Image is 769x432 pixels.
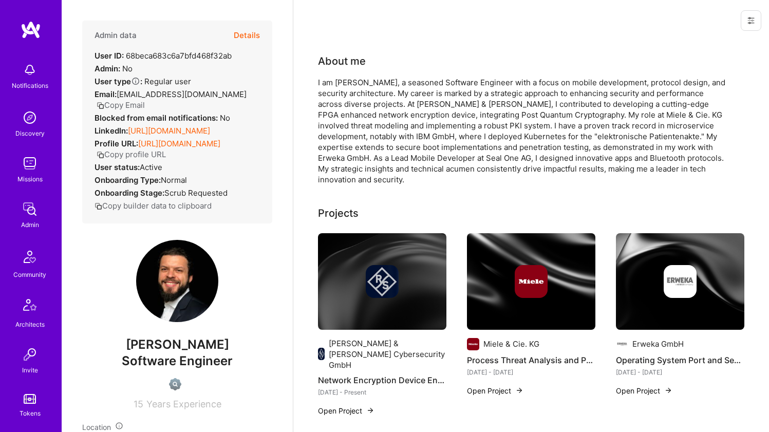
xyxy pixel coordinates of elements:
img: logo [21,21,41,39]
img: bell [20,60,40,80]
img: Not Scrubbed [169,378,181,390]
strong: Admin: [95,64,120,73]
img: arrow-right [664,386,672,395]
button: Copy Email [97,100,145,110]
div: 68beca683c6a7bfd468f32ab [95,50,232,61]
i: icon Copy [97,102,104,109]
img: Company logo [515,265,548,298]
img: arrow-right [366,406,374,415]
div: About me [318,53,366,69]
span: Software Engineer [122,353,233,368]
strong: Blocked from email notifications: [95,113,220,123]
strong: Onboarding Type: [95,175,161,185]
button: Open Project [318,405,374,416]
strong: User status: [95,162,140,172]
div: No [95,112,230,123]
img: cover [318,233,446,330]
div: [DATE] - Present [318,387,446,398]
div: Tokens [20,408,41,419]
div: I am [PERSON_NAME], a seasoned Software Engineer with a focus on mobile development, protocol des... [318,77,729,185]
div: Architects [15,319,45,330]
div: Erweka GmbH [632,339,684,349]
div: Invite [22,365,38,375]
button: Open Project [616,385,672,396]
i: icon Copy [95,202,102,210]
img: Company logo [664,265,697,298]
strong: LinkedIn: [95,126,128,136]
strong: User type : [95,77,142,86]
h4: Network Encryption Device Enhancement [318,373,446,387]
strong: Onboarding Stage: [95,188,164,198]
div: Regular user [95,76,191,87]
div: Admin [21,219,39,230]
img: arrow-right [515,386,523,395]
a: [URL][DOMAIN_NAME] [138,139,220,148]
img: User Avatar [136,240,218,322]
div: [PERSON_NAME] & [PERSON_NAME] Cybersecurity GmbH [329,338,446,370]
div: Notifications [12,80,48,91]
div: [DATE] - [DATE] [467,367,595,378]
strong: Profile URL: [95,139,138,148]
span: [PERSON_NAME] [82,337,272,352]
h4: Admin data [95,31,137,40]
span: Years Experience [146,399,221,409]
img: Community [17,245,42,269]
i: Help [131,77,140,86]
img: Company logo [366,265,399,298]
img: tokens [24,394,36,404]
img: Architects [17,294,42,319]
div: Projects [318,205,359,221]
img: cover [467,233,595,330]
strong: Email: [95,89,117,99]
span: 15 [134,399,143,409]
img: Company logo [318,348,325,360]
div: No [95,63,133,74]
h4: Operating System Port and Secure Boot Testing [616,353,744,367]
img: Invite [20,344,40,365]
h4: Process Threat Analysis and PKI Implementation [467,353,595,367]
button: Open Project [467,385,523,396]
i: icon Copy [97,151,104,159]
img: discovery [20,107,40,128]
div: Miele & Cie. KG [483,339,539,349]
img: admin teamwork [20,199,40,219]
div: [DATE] - [DATE] [616,367,744,378]
button: Copy profile URL [97,149,166,160]
div: Missions [17,174,43,184]
a: [URL][DOMAIN_NAME] [128,126,210,136]
strong: User ID: [95,51,124,61]
button: Details [234,21,260,50]
img: Company logo [616,338,628,350]
div: Discovery [15,128,45,139]
img: cover [616,233,744,330]
img: teamwork [20,153,40,174]
img: Company logo [467,338,479,350]
div: Community [13,269,46,280]
span: Scrub Requested [164,188,228,198]
span: Active [140,162,162,172]
span: normal [161,175,187,185]
span: [EMAIL_ADDRESS][DOMAIN_NAME] [117,89,247,99]
button: Copy builder data to clipboard [95,200,212,211]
